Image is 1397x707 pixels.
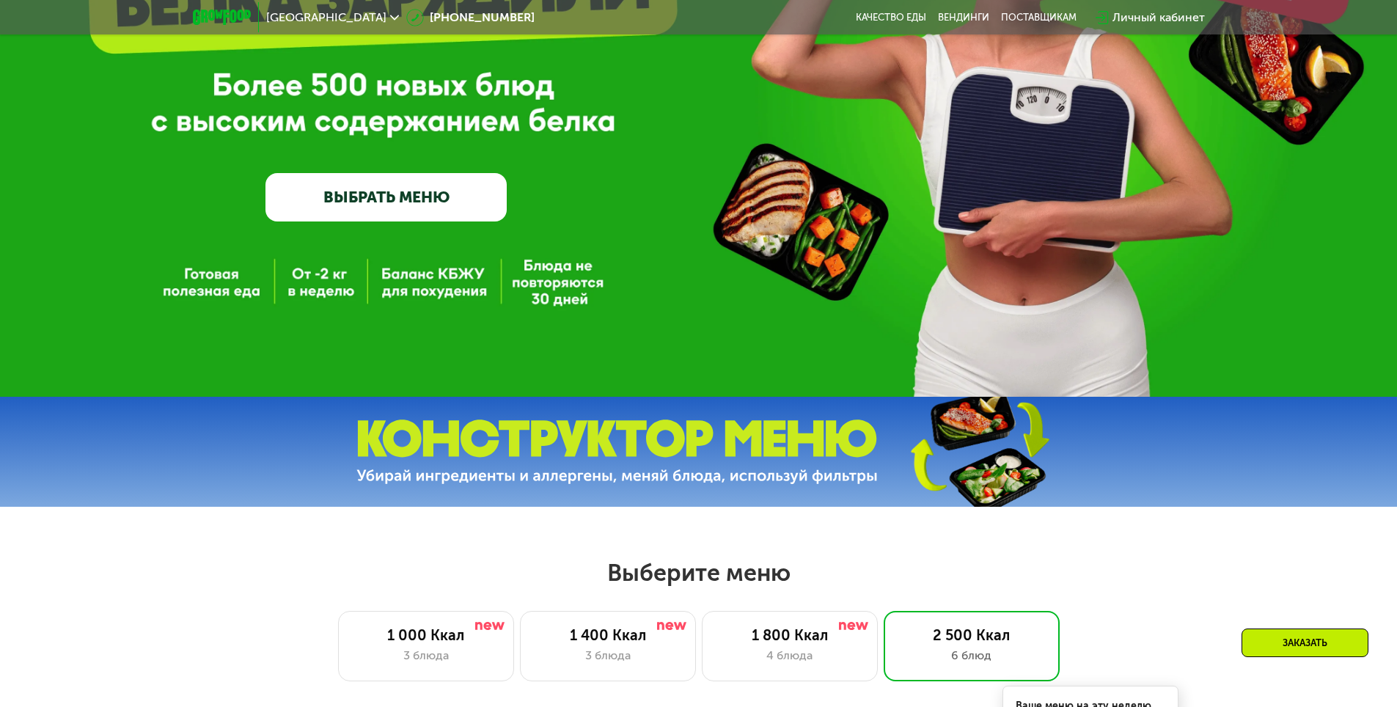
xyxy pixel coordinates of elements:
[717,626,862,644] div: 1 800 Ккал
[353,647,499,664] div: 3 блюда
[266,12,386,23] span: [GEOGRAPHIC_DATA]
[717,647,862,664] div: 4 блюда
[535,626,681,644] div: 1 400 Ккал
[938,12,989,23] a: Вендинги
[1112,9,1205,26] div: Личный кабинет
[353,626,499,644] div: 1 000 Ккал
[47,558,1350,587] h2: Выберите меню
[1001,12,1077,23] div: поставщикам
[1242,629,1368,657] div: Заказать
[535,647,681,664] div: 3 блюда
[899,626,1044,644] div: 2 500 Ккал
[406,9,535,26] a: [PHONE_NUMBER]
[899,647,1044,664] div: 6 блюд
[265,173,507,221] a: ВЫБРАТЬ МЕНЮ
[856,12,926,23] a: Качество еды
